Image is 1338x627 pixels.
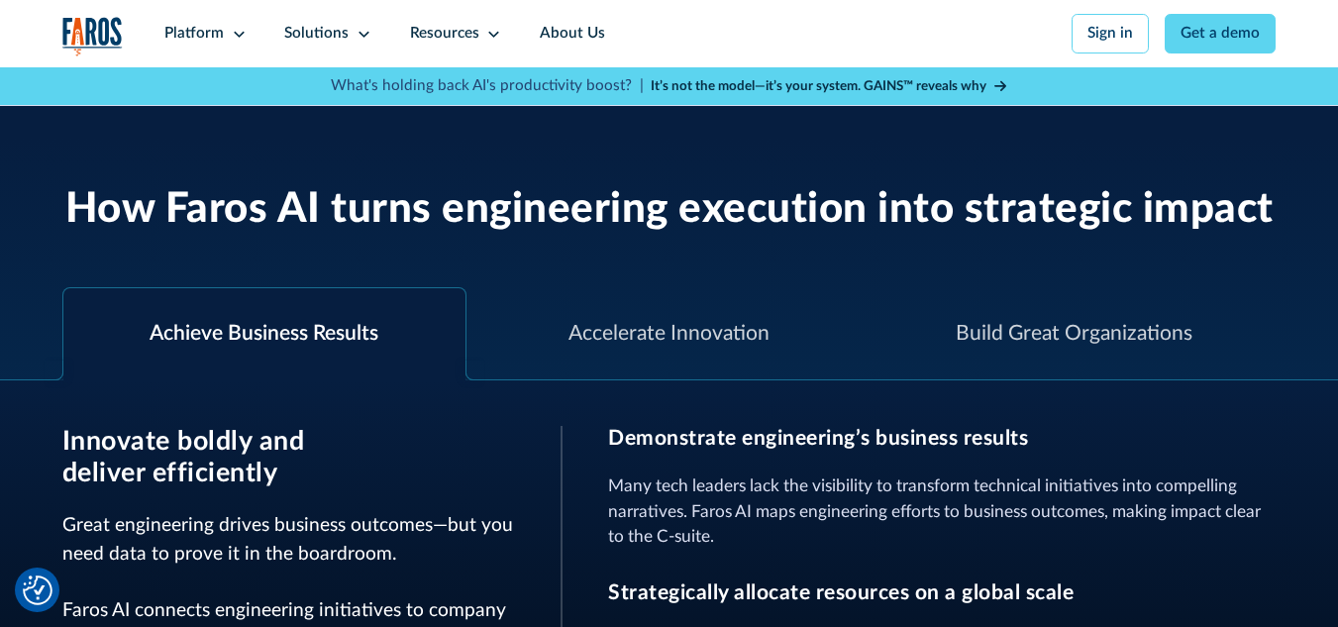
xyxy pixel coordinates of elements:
div: Platform [164,23,224,46]
img: Revisit consent button [23,575,52,605]
h3: Strategically allocate resources on a global scale [608,580,1276,605]
div: Build Great Organizations [956,318,1192,350]
div: Solutions [284,23,349,46]
p: What's holding back AI's productivity boost? | [331,75,644,98]
div: Resources [410,23,479,46]
img: Logo of the analytics and reporting company Faros. [62,17,123,56]
h2: How Faros AI turns engineering execution into strategic impact [65,184,1274,235]
a: It’s not the model—it’s your system. GAINS™ reveals why [651,76,1007,96]
strong: It’s not the model—it’s your system. GAINS™ reveals why [651,79,986,93]
a: Sign in [1072,14,1150,53]
h3: Innovate boldly and deliver efficiently [62,426,516,489]
a: Get a demo [1165,14,1277,53]
a: home [62,17,123,56]
button: Cookie Settings [23,575,52,605]
div: Achieve Business Results [150,318,378,350]
div: Accelerate Innovation [568,318,770,350]
p: Many tech leaders lack the visibility to transform technical initiatives into compelling narrativ... [608,473,1276,551]
h3: Demonstrate engineering’s business results [608,426,1276,451]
